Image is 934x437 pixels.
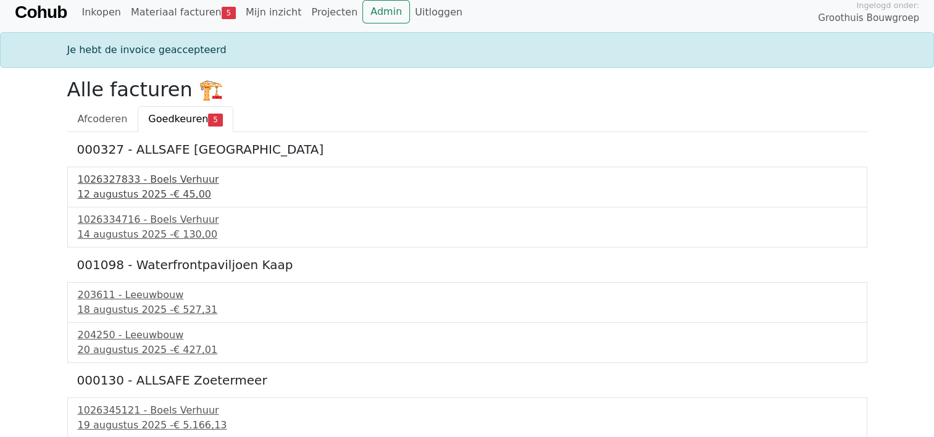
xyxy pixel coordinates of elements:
a: 1026334716 - Boels Verhuur14 augustus 2025 -€ 130,00 [78,212,857,242]
span: Goedkeuren [148,113,208,125]
div: 203611 - Leeuwbouw [78,288,857,302]
span: € 130,00 [173,228,217,240]
div: 204250 - Leeuwbouw [78,328,857,343]
div: 18 augustus 2025 - [78,302,857,317]
a: 204250 - Leeuwbouw20 augustus 2025 -€ 427,01 [78,328,857,357]
span: 5 [222,7,236,19]
div: 12 augustus 2025 - [78,187,857,202]
span: € 527,31 [173,304,217,315]
a: Goedkeuren5 [138,106,233,132]
span: 5 [208,114,222,126]
div: Je hebt de invoice geaccepteerd [60,43,875,57]
h5: 001098 - Waterfrontpaviljoen Kaap [77,257,857,272]
h2: Alle facturen 🏗️ [67,78,867,101]
h5: 000327 - ALLSAFE [GEOGRAPHIC_DATA] [77,142,857,157]
span: Groothuis Bouwgroep [818,11,919,25]
div: 1026334716 - Boels Verhuur [78,212,857,227]
div: 19 augustus 2025 - [78,418,857,433]
span: Afcoderen [78,113,128,125]
span: € 427,01 [173,344,217,356]
span: € 5.166,13 [173,419,227,431]
div: 1026327833 - Boels Verhuur [78,172,857,187]
div: 1026345121 - Boels Verhuur [78,403,857,418]
h5: 000130 - ALLSAFE Zoetermeer [77,373,857,388]
a: 1026327833 - Boels Verhuur12 augustus 2025 -€ 45,00 [78,172,857,202]
div: 20 augustus 2025 - [78,343,857,357]
a: 1026345121 - Boels Verhuur19 augustus 2025 -€ 5.166,13 [78,403,857,433]
div: 14 augustus 2025 - [78,227,857,242]
a: Afcoderen [67,106,138,132]
span: € 45,00 [173,188,211,200]
a: 203611 - Leeuwbouw18 augustus 2025 -€ 527,31 [78,288,857,317]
